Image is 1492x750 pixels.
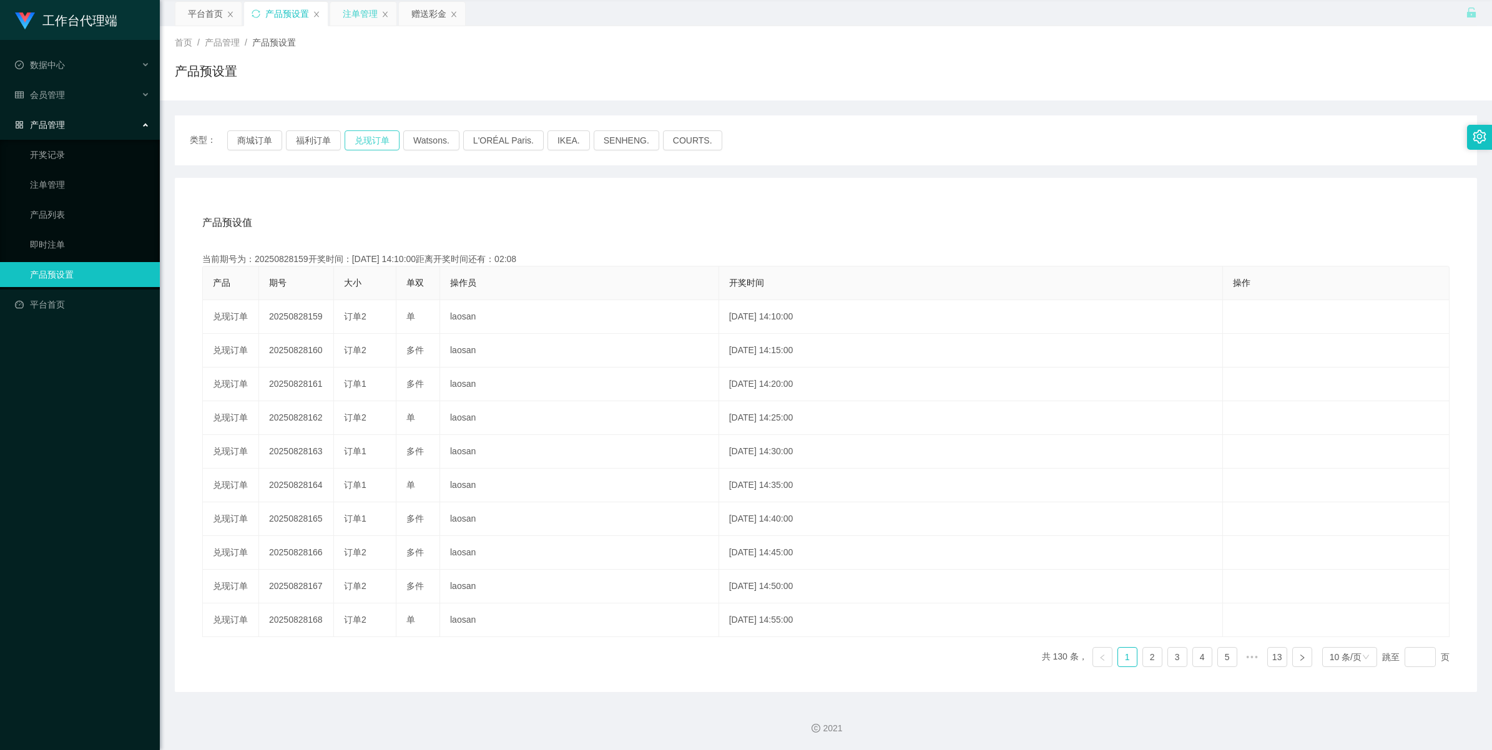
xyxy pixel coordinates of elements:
[344,514,366,524] span: 订单1
[344,311,366,321] span: 订单2
[252,9,260,18] i: 图标: sync
[406,547,424,557] span: 多件
[440,603,719,637] td: laosan
[406,581,424,591] span: 多件
[1142,647,1162,667] li: 2
[719,469,1223,502] td: [DATE] 14:35:00
[406,446,424,456] span: 多件
[1168,648,1187,666] a: 3
[719,603,1223,637] td: [DATE] 14:55:00
[1233,278,1250,288] span: 操作
[1466,7,1477,18] i: 图标: unlock
[42,1,117,41] h1: 工作台代理端
[1217,647,1237,667] li: 5
[190,130,227,150] span: 类型：
[175,62,237,80] h1: 产品预设置
[663,130,722,150] button: COURTS.
[259,603,334,637] td: 20250828168
[719,502,1223,536] td: [DATE] 14:40:00
[344,379,366,389] span: 订单1
[203,603,259,637] td: 兑现订单
[344,480,366,490] span: 订单1
[15,61,24,69] i: 图标: check-circle-o
[344,446,366,456] span: 订单1
[203,300,259,334] td: 兑现订单
[812,724,820,733] i: 图标: copyright
[411,2,446,26] div: 赠送彩金
[259,536,334,570] td: 20250828166
[719,368,1223,401] td: [DATE] 14:20:00
[188,2,223,26] div: 平台首页
[1242,647,1262,667] li: 向后 5 页
[1193,648,1212,666] a: 4
[269,278,287,288] span: 期号
[1473,130,1486,144] i: 图标: setting
[406,480,415,490] span: 单
[15,292,150,317] a: 图标: dashboard平台首页
[30,232,150,257] a: 即时注单
[203,368,259,401] td: 兑现订单
[1330,648,1362,666] div: 10 条/页
[440,570,719,603] td: laosan
[15,120,65,130] span: 产品管理
[1143,648,1162,666] a: 2
[344,581,366,591] span: 订单2
[15,15,117,25] a: 工作台代理端
[1362,653,1370,662] i: 图标: down
[286,130,341,150] button: 福利订单
[170,722,1482,735] div: 2021
[1298,654,1306,661] i: 图标: right
[719,435,1223,469] td: [DATE] 14:30:00
[203,469,259,502] td: 兑现订单
[313,11,320,18] i: 图标: close
[203,334,259,368] td: 兑现订单
[440,401,719,435] td: laosan
[1382,647,1450,667] div: 跳至 页
[344,615,366,625] span: 订单2
[1292,647,1312,667] li: 下一页
[344,412,366,422] span: 订单2
[406,345,424,355] span: 多件
[440,368,719,401] td: laosan
[259,401,334,435] td: 20250828162
[203,536,259,570] td: 兑现订单
[213,278,230,288] span: 产品
[30,262,150,287] a: 产品预设置
[1267,647,1287,667] li: 13
[440,435,719,469] td: laosan
[1218,648,1237,666] a: 5
[197,37,200,47] span: /
[440,300,719,334] td: laosan
[450,278,476,288] span: 操作员
[345,130,400,150] button: 兑现订单
[259,570,334,603] td: 20250828167
[406,615,415,625] span: 单
[259,300,334,334] td: 20250828159
[1118,648,1137,666] a: 1
[259,502,334,536] td: 20250828165
[259,334,334,368] td: 20250828160
[15,12,35,30] img: logo.9652507e.png
[203,435,259,469] td: 兑现订单
[594,130,659,150] button: SENHENG.
[719,536,1223,570] td: [DATE] 14:45:00
[719,334,1223,368] td: [DATE] 14:15:00
[259,368,334,401] td: 20250828161
[1268,648,1287,666] a: 13
[406,514,424,524] span: 多件
[30,172,150,197] a: 注单管理
[1192,647,1212,667] li: 4
[15,90,65,100] span: 会员管理
[30,202,150,227] a: 产品列表
[440,334,719,368] td: laosan
[440,469,719,502] td: laosan
[259,469,334,502] td: 20250828164
[463,130,544,150] button: L'ORÉAL Paris.
[227,130,282,150] button: 商城订单
[381,11,389,18] i: 图标: close
[1092,647,1112,667] li: 上一页
[729,278,764,288] span: 开奖时间
[406,412,415,422] span: 单
[344,345,366,355] span: 订单2
[406,311,415,321] span: 单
